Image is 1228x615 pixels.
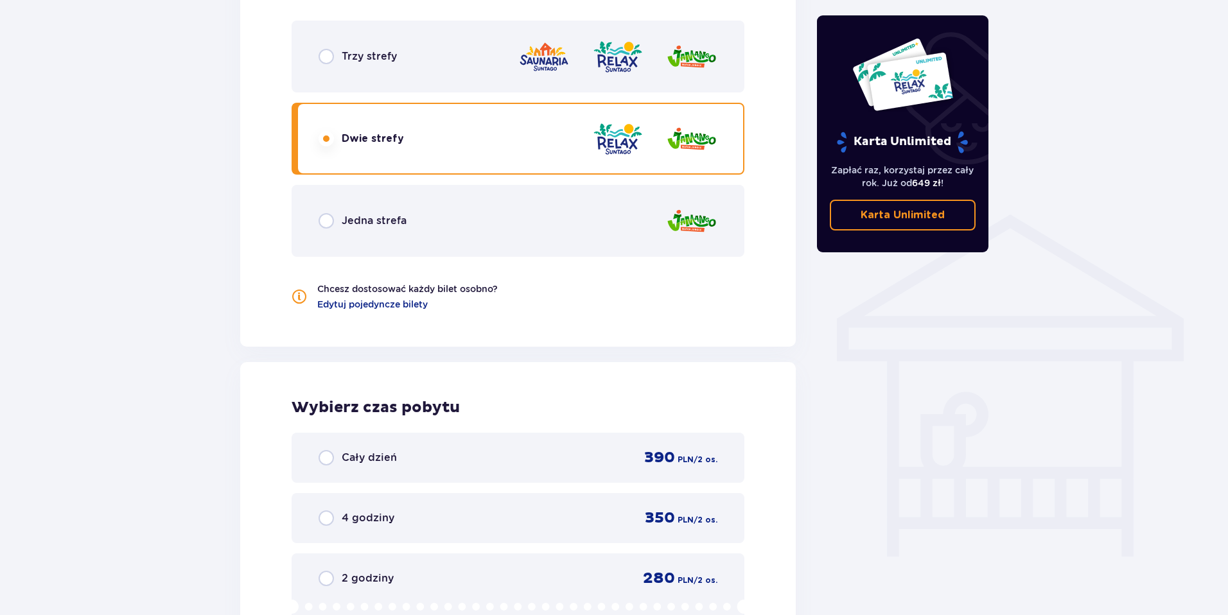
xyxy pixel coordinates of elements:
p: 4 godziny [342,511,394,525]
p: / 2 os. [694,575,717,586]
p: / 2 os. [694,454,717,465]
img: zone logo [592,39,644,75]
p: 2 godziny [342,571,394,585]
p: 280 [643,569,675,588]
p: PLN [678,575,694,586]
span: 649 zł [912,178,941,188]
img: zone logo [592,121,644,157]
p: Zapłać raz, korzystaj przez cały rok. Już od ! [830,164,976,189]
p: Wybierz czas pobytu [292,398,744,417]
p: 390 [644,448,675,467]
p: PLN [678,514,694,526]
a: Edytuj pojedyncze bilety [317,298,428,311]
p: Karta Unlimited [861,208,945,222]
img: zone logo [666,39,717,75]
p: Trzy strefy [342,49,397,64]
p: Jedna strefa [342,214,407,228]
img: zone logo [666,121,717,157]
p: PLN [678,454,694,465]
p: Karta Unlimited [836,131,969,153]
p: / 2 os. [694,514,717,526]
p: Cały dzień [342,451,397,465]
p: Dwie strefy [342,132,404,146]
p: 350 [645,508,675,528]
img: zone logo [518,39,570,75]
a: Karta Unlimited [830,200,976,230]
img: zone logo [666,203,717,239]
p: Chcesz dostosować każdy bilet osobno? [317,282,498,295]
